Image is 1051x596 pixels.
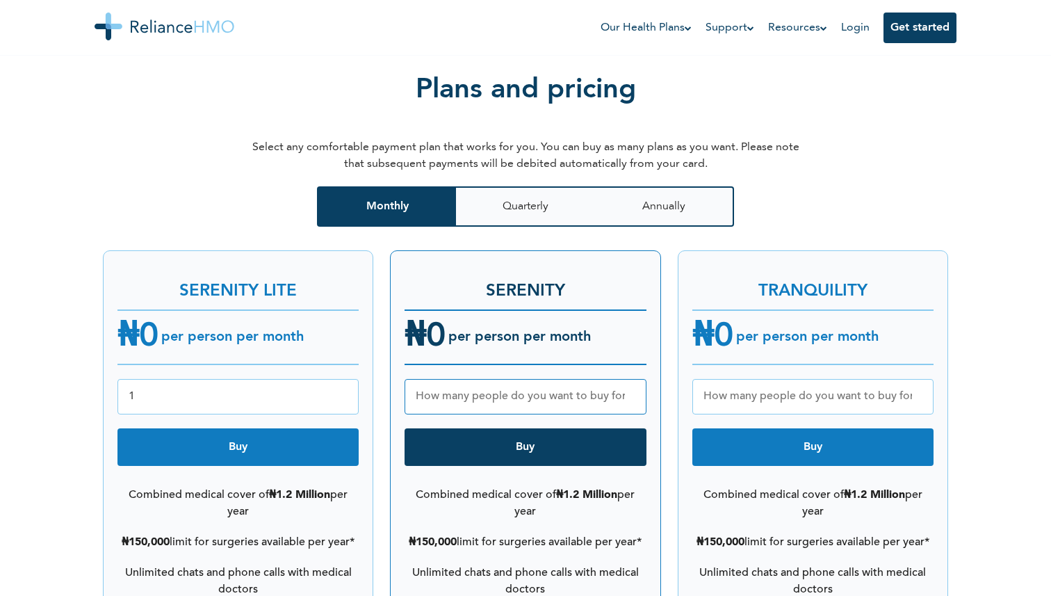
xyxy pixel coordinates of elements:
button: Quarterly [456,186,595,227]
li: limit for surgeries available per year* [692,527,934,558]
b: ₦150,000 [409,537,457,548]
button: Annually [595,186,734,227]
h4: ₦ [405,312,446,362]
b: ₦1.2 Million [556,490,617,501]
a: Our Health Plans [601,19,692,36]
input: How many people do you want to buy for? [117,379,359,414]
button: Buy [692,428,934,466]
li: Combined medical cover of per year [692,480,934,527]
li: Combined medical cover of per year [117,480,359,527]
h4: ₦ [692,312,733,362]
h6: per person per month [733,329,879,346]
span: 0 [426,321,446,354]
b: ₦1.2 Million [844,490,905,501]
b: ₦150,000 [696,537,744,548]
b: ₦1.2 Million [269,490,330,501]
h4: ₦ [117,312,158,362]
input: How many people do you want to buy for? [405,379,646,414]
h3: TRANQUILITY [692,265,934,304]
p: Select any comfortable payment plan that works for you. You can buy as many plans as you want. Pl... [247,139,804,172]
li: limit for surgeries available per year* [117,527,359,558]
a: Login [841,22,870,33]
button: Monthly [317,186,456,227]
span: 0 [139,321,158,354]
h3: SERENITY LITE [117,265,359,304]
h6: per person per month [158,329,304,346]
button: Buy [117,428,359,466]
button: Get started [883,13,956,43]
li: Combined medical cover of per year [405,480,646,527]
li: limit for surgeries available per year* [405,527,646,558]
a: Resources [768,19,827,36]
h2: Plans and pricing [416,28,636,132]
img: Reliance HMO's Logo [95,13,234,40]
h3: SERENITY [405,265,646,304]
a: Support [706,19,754,36]
h6: per person per month [446,329,591,346]
input: How many people do you want to buy for? [692,379,934,414]
button: Buy [405,428,646,466]
b: ₦150,000 [122,537,170,548]
span: 0 [714,321,733,354]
